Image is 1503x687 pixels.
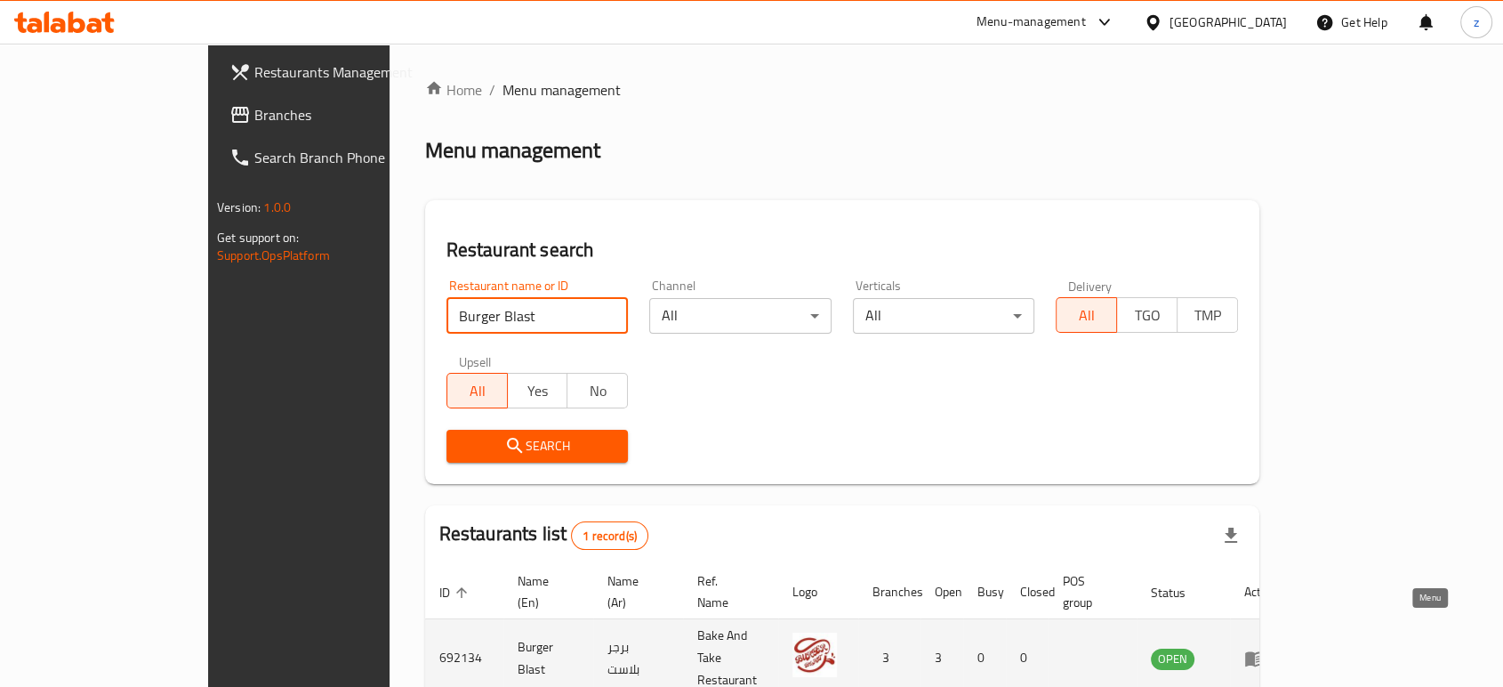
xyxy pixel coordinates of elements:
[1151,649,1194,669] span: OPEN
[446,237,1238,263] h2: Restaurant search
[217,244,330,267] a: Support.OpsPlatform
[1056,297,1117,333] button: All
[446,430,629,463] button: Search
[1230,565,1291,619] th: Action
[858,565,920,619] th: Branches
[1116,297,1177,333] button: TGO
[792,633,837,677] img: Burger Blast
[215,51,459,93] a: Restaurants Management
[446,373,508,408] button: All
[1474,12,1479,32] span: z
[567,373,628,408] button: No
[853,298,1035,334] div: All
[1063,570,1115,613] span: POS group
[572,528,647,545] span: 1 record(s)
[425,79,1259,101] nav: breadcrumb
[263,196,291,219] span: 1.0.0
[425,136,600,165] h2: Menu management
[1177,297,1238,333] button: TMP
[1210,514,1252,557] div: Export file
[217,226,299,249] span: Get support on:
[439,521,648,550] h2: Restaurants list
[461,435,615,457] span: Search
[1185,303,1231,328] span: TMP
[697,570,757,613] span: Ref. Name
[575,378,621,404] span: No
[217,196,261,219] span: Version:
[1151,582,1209,603] span: Status
[507,373,568,408] button: Yes
[649,298,832,334] div: All
[1068,279,1113,292] label: Delivery
[977,12,1086,33] div: Menu-management
[439,582,473,603] span: ID
[518,570,572,613] span: Name (En)
[963,565,1006,619] th: Busy
[454,378,501,404] span: All
[1064,303,1110,328] span: All
[215,93,459,136] a: Branches
[515,378,561,404] span: Yes
[1151,649,1194,670] div: OPEN
[489,79,495,101] li: /
[254,147,445,168] span: Search Branch Phone
[459,355,492,368] label: Upsell
[778,565,858,619] th: Logo
[215,136,459,179] a: Search Branch Phone
[607,570,662,613] span: Name (Ar)
[254,61,445,83] span: Restaurants Management
[446,298,629,334] input: Search for restaurant name or ID..
[1169,12,1287,32] div: [GEOGRAPHIC_DATA]
[571,521,648,550] div: Total records count
[920,565,963,619] th: Open
[502,79,621,101] span: Menu management
[1124,303,1170,328] span: TGO
[254,104,445,125] span: Branches
[1006,565,1049,619] th: Closed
